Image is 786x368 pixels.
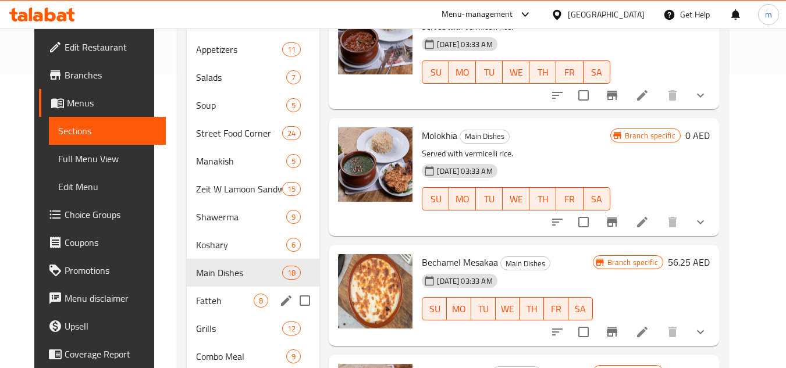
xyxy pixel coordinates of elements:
span: Fatteh [196,294,254,308]
a: Edit Menu [49,173,166,201]
span: Main Dishes [196,266,282,280]
h6: 56.25 AED [668,254,710,270]
img: Bechamel Mesakaa [338,254,412,328]
span: Edit Restaurant [65,40,157,54]
span: Combo Meal [196,349,287,363]
span: SU [427,301,442,317]
div: items [286,154,301,168]
button: WE [503,187,529,210]
div: [GEOGRAPHIC_DATA] [568,8,645,21]
span: MO [454,191,471,208]
button: edit [278,292,295,309]
button: TH [520,297,544,320]
a: Upsell [39,312,166,340]
span: Salads [196,70,287,84]
button: MO [449,60,476,84]
span: Shawerma [196,210,287,224]
div: Shawerma9 [187,203,320,231]
div: Menu-management [442,8,513,22]
span: SA [573,301,588,317]
button: SU [422,187,449,210]
button: SA [584,60,610,84]
button: SU [422,297,447,320]
button: SA [584,187,610,210]
span: WE [507,191,525,208]
div: Appetizers11 [187,35,320,63]
a: Sections [49,117,166,145]
button: show more [687,318,714,346]
button: delete [659,81,687,109]
div: items [282,126,301,140]
span: MO [451,301,467,317]
a: Edit menu item [635,88,649,102]
span: Coupons [65,235,157,249]
span: SU [427,64,444,81]
button: SA [568,297,593,320]
div: Street Food Corner [196,126,282,140]
button: SU [422,60,449,84]
a: Edit Restaurant [39,33,166,61]
button: TU [476,187,503,210]
a: Choice Groups [39,201,166,228]
button: FR [556,60,583,84]
button: sort-choices [543,318,571,346]
div: Street Food Corner24 [187,119,320,147]
button: delete [659,208,687,236]
button: Branch-specific-item [598,208,626,236]
div: items [286,238,301,252]
span: Upsell [65,319,157,333]
button: sort-choices [543,208,571,236]
span: 5 [287,100,300,111]
div: items [254,294,268,308]
div: items [286,349,301,363]
span: TH [534,191,552,208]
span: Branches [65,68,157,82]
button: TH [529,187,556,210]
span: 8 [254,295,268,306]
div: Main Dishes [460,130,510,144]
span: Choice Groups [65,208,157,221]
a: Promotions [39,256,166,284]
span: Zeit W Lamoon Sandwiches [196,182,282,196]
span: Main Dishes [501,257,550,270]
span: Appetizers [196,42,282,56]
div: Koshary [196,238,287,252]
span: Manakish [196,154,287,168]
span: 6 [287,240,300,251]
div: items [286,210,301,224]
div: Salads7 [187,63,320,91]
span: [DATE] 03:33 AM [432,166,497,177]
div: Soup5 [187,91,320,119]
span: Molokhia [422,127,457,144]
h6: 0 AED [685,127,710,144]
div: Zeit W Lamoon Sandwiches15 [187,175,320,203]
div: Main Dishes18 [187,259,320,287]
span: 15 [283,184,300,195]
div: Main Dishes [500,256,550,270]
span: [DATE] 03:33 AM [432,39,497,50]
svg: Show Choices [693,215,707,229]
span: FR [561,64,578,81]
button: Branch-specific-item [598,81,626,109]
span: MO [454,64,471,81]
a: Menus [39,89,166,117]
span: 18 [283,267,300,278]
div: Koshary6 [187,231,320,259]
span: 24 [283,128,300,139]
span: Sections [58,124,157,138]
span: TU [481,191,498,208]
a: Edit menu item [635,215,649,229]
button: TH [529,60,556,84]
a: Branches [39,61,166,89]
span: m [765,8,772,21]
button: delete [659,318,687,346]
a: Edit menu item [635,325,649,339]
span: Menus [67,96,157,110]
span: TH [524,301,539,317]
div: Manakish5 [187,147,320,175]
a: Menu disclaimer [39,284,166,312]
span: Branch specific [620,130,680,141]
